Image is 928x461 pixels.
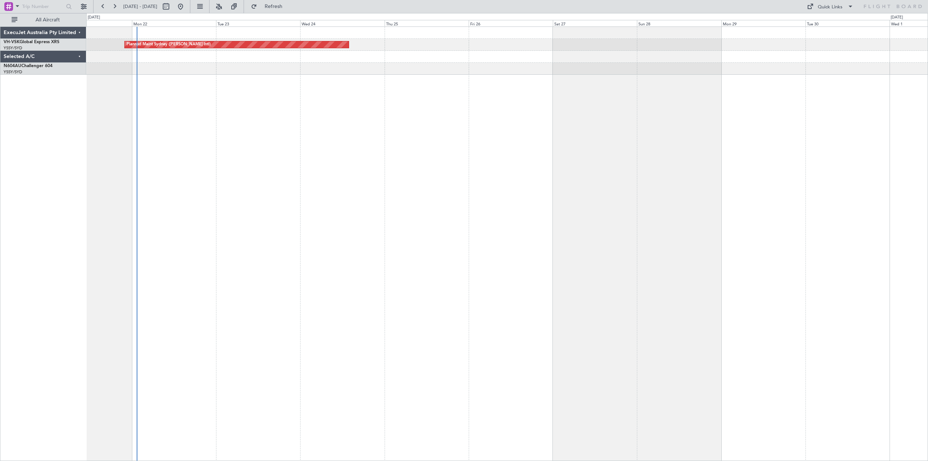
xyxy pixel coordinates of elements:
[216,20,300,26] div: Tue 23
[385,20,469,26] div: Thu 25
[22,1,64,12] input: Trip Number
[123,3,157,10] span: [DATE] - [DATE]
[637,20,721,26] div: Sun 28
[8,14,79,26] button: All Aircraft
[818,4,842,11] div: Quick Links
[553,20,637,26] div: Sat 27
[4,45,22,51] a: YSSY/SYD
[4,40,59,44] a: VH-VSKGlobal Express XRS
[4,64,53,68] a: N604AUChallenger 604
[4,40,20,44] span: VH-VSK
[4,69,22,75] a: YSSY/SYD
[88,15,100,21] div: [DATE]
[721,20,805,26] div: Mon 29
[248,1,291,12] button: Refresh
[803,1,857,12] button: Quick Links
[132,20,216,26] div: Mon 22
[891,15,903,21] div: [DATE]
[19,17,76,22] span: All Aircraft
[805,20,890,26] div: Tue 30
[127,39,211,50] div: Planned Maint Sydney ([PERSON_NAME] Intl)
[258,4,289,9] span: Refresh
[469,20,553,26] div: Fri 26
[48,20,132,26] div: Sun 21
[4,64,21,68] span: N604AU
[300,20,384,26] div: Wed 24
